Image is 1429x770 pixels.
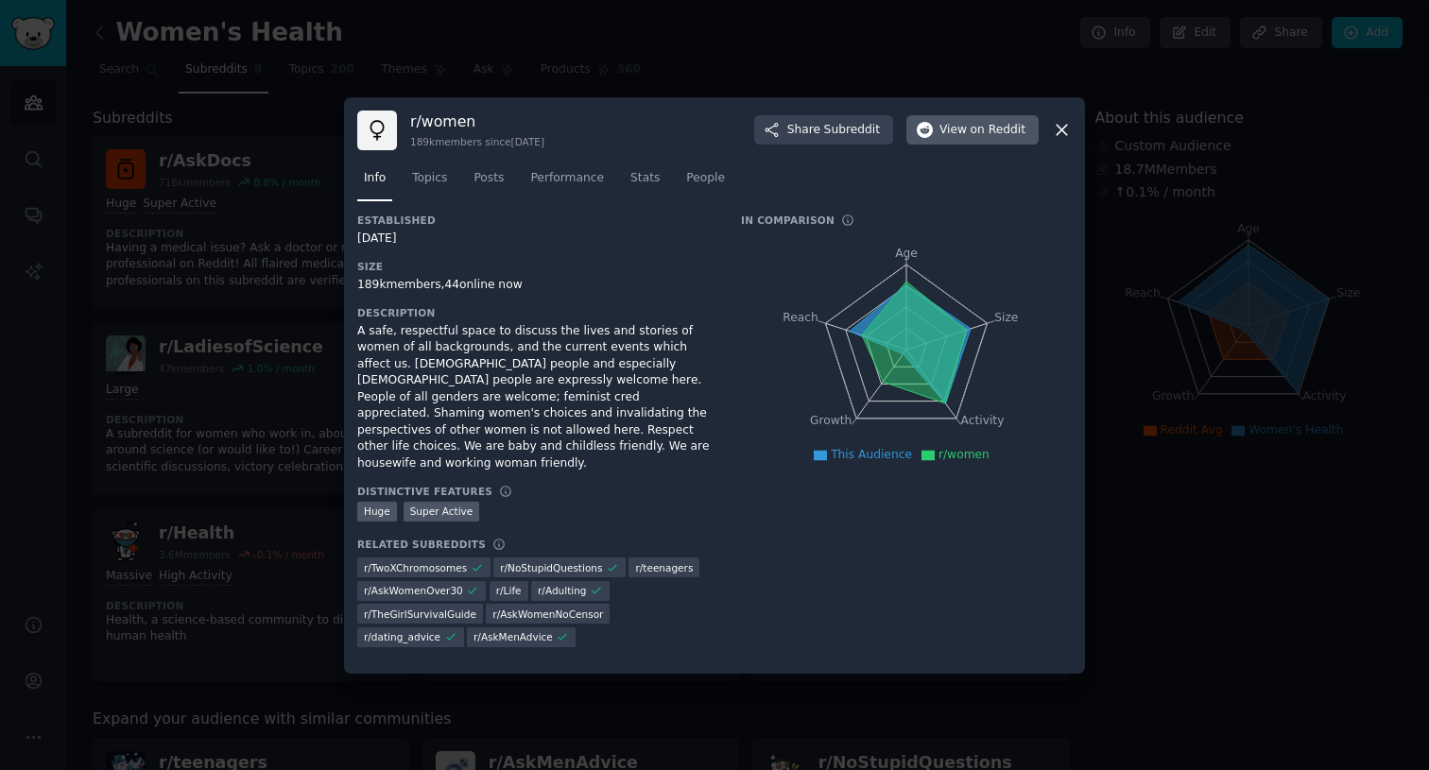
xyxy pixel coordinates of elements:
[357,485,492,498] h3: Distinctive Features
[895,247,918,260] tspan: Age
[686,170,725,187] span: People
[810,414,852,427] tspan: Growth
[994,310,1018,323] tspan: Size
[939,122,1025,139] span: View
[971,122,1025,139] span: on Reddit
[405,163,454,202] a: Topics
[357,323,714,472] div: A safe, respectful space to discuss the lives and stories of women of all backgrounds, and the cu...
[680,163,732,202] a: People
[624,163,666,202] a: Stats
[783,310,818,323] tspan: Reach
[364,607,476,621] span: r/ TheGirlSurvivalGuide
[741,214,835,227] h3: In Comparison
[364,170,386,187] span: Info
[524,163,611,202] a: Performance
[357,306,714,319] h3: Description
[404,502,480,522] div: Super Active
[906,115,1039,145] button: Viewon Reddit
[961,414,1005,427] tspan: Activity
[357,163,392,202] a: Info
[357,277,714,294] div: 189k members, 44 online now
[754,115,893,145] button: ShareSubreddit
[364,561,467,574] span: r/ TwoXChromosomes
[467,163,510,202] a: Posts
[492,607,603,621] span: r/ AskWomenNoCensor
[412,170,447,187] span: Topics
[473,170,504,187] span: Posts
[635,561,693,574] span: r/ teenagers
[357,538,486,551] h3: Related Subreddits
[357,260,714,273] h3: Size
[410,135,544,148] div: 189k members since [DATE]
[824,122,880,139] span: Subreddit
[530,170,604,187] span: Performance
[410,111,544,131] h3: r/ women
[938,448,990,461] span: r/women
[831,448,912,461] span: This Audience
[787,122,880,139] span: Share
[357,214,714,227] h3: Established
[357,111,397,150] img: women
[630,170,660,187] span: Stats
[538,584,586,597] span: r/ Adulting
[473,630,553,643] span: r/ AskMenAdvice
[496,584,522,597] span: r/ Life
[357,502,397,522] div: Huge
[500,561,602,574] span: r/ NoStupidQuestions
[364,584,463,597] span: r/ AskWomenOver30
[364,630,440,643] span: r/ dating_advice
[357,231,714,248] div: [DATE]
